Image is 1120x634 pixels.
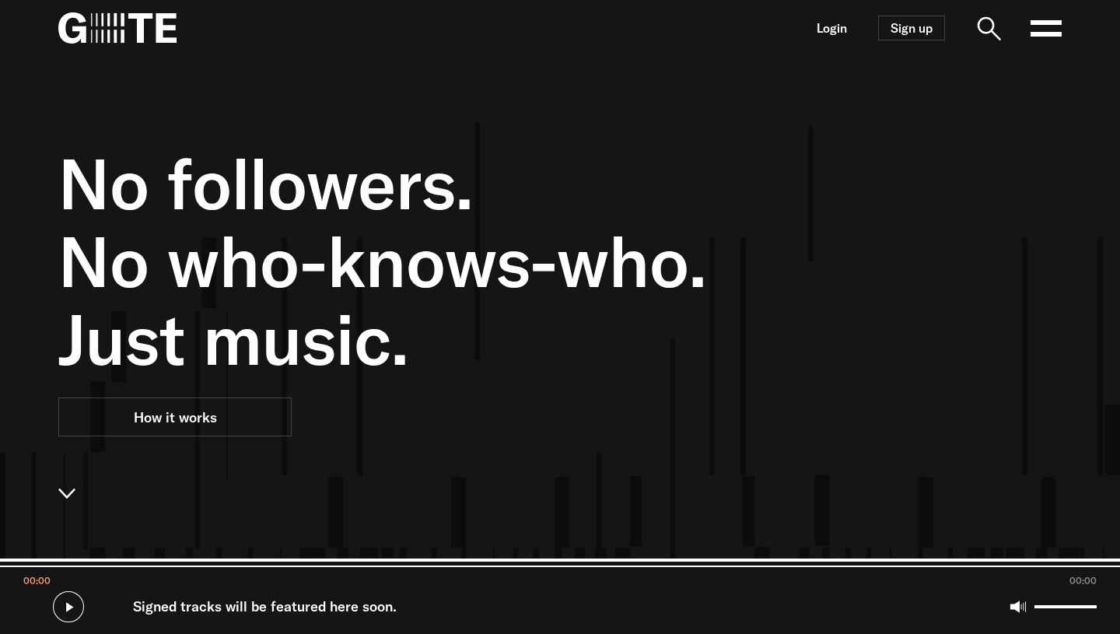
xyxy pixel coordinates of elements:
input: Volume [1034,605,1097,608]
span: Signed tracks will be featured here soon. [133,596,397,618]
a: How it works [58,398,292,436]
span: 00:00 [23,575,51,587]
span: Just music. [58,300,891,378]
span: No who-knows-who. [58,222,891,300]
span: 00:00 [1069,575,1097,587]
a: Sign up [878,16,945,40]
span: No followers. [58,145,891,222]
img: G=TE [58,12,177,44]
a: Login [817,22,847,35]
